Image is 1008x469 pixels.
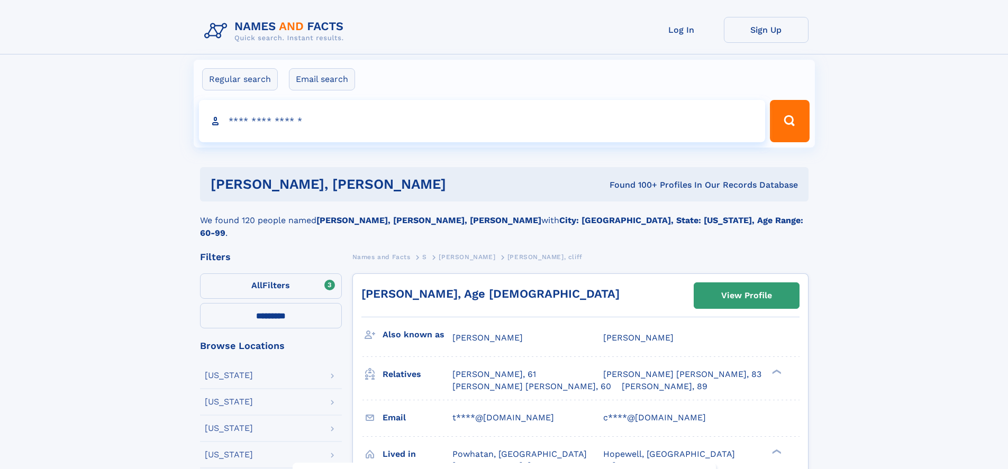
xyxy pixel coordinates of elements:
[205,398,253,406] div: [US_STATE]
[603,369,761,380] a: [PERSON_NAME] [PERSON_NAME], 83
[439,250,495,263] a: [PERSON_NAME]
[361,287,620,300] a: [PERSON_NAME], Age [DEMOGRAPHIC_DATA]
[452,449,587,459] span: Powhatan, [GEOGRAPHIC_DATA]
[769,369,782,375] div: ❯
[200,252,342,262] div: Filters
[205,371,253,380] div: [US_STATE]
[200,201,809,240] div: We found 120 people named with .
[422,253,427,261] span: S
[622,381,707,392] a: [PERSON_NAME], 89
[724,17,809,43] a: Sign Up
[603,333,674,343] span: [PERSON_NAME]
[211,178,528,191] h1: [PERSON_NAME], [PERSON_NAME]
[205,424,253,433] div: [US_STATE]
[199,100,766,142] input: search input
[383,365,452,383] h3: Relatives
[352,250,411,263] a: Names and Facts
[316,215,541,225] b: [PERSON_NAME], [PERSON_NAME], [PERSON_NAME]
[200,215,803,238] b: City: [GEOGRAPHIC_DATA], State: [US_STATE], Age Range: 60-99
[205,450,253,459] div: [US_STATE]
[383,445,452,463] h3: Lived in
[200,341,342,351] div: Browse Locations
[452,381,611,392] a: [PERSON_NAME] [PERSON_NAME], 60
[289,68,355,90] label: Email search
[528,179,798,191] div: Found 100+ Profiles In Our Records Database
[452,333,523,343] span: [PERSON_NAME]
[422,250,427,263] a: S
[200,17,352,45] img: Logo Names and Facts
[694,283,799,308] a: View Profile
[452,369,536,380] a: [PERSON_NAME], 61
[439,253,495,261] span: [PERSON_NAME]
[251,280,262,290] span: All
[770,100,809,142] button: Search Button
[383,409,452,427] h3: Email
[769,448,782,455] div: ❯
[507,253,583,261] span: [PERSON_NAME], cliff
[603,449,735,459] span: Hopewell, [GEOGRAPHIC_DATA]
[639,17,724,43] a: Log In
[202,68,278,90] label: Regular search
[200,273,342,299] label: Filters
[383,326,452,344] h3: Also known as
[721,283,772,308] div: View Profile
